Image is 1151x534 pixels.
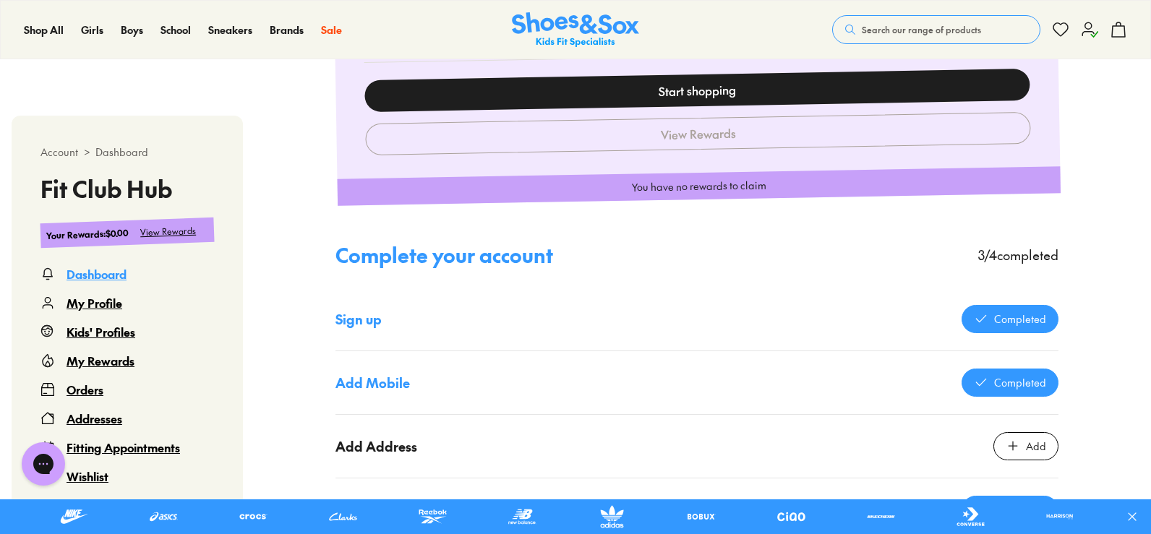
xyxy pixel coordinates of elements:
[208,22,252,37] span: Sneakers
[121,22,143,38] a: Boys
[14,437,72,491] iframe: Gorgias live chat messenger
[24,22,64,37] span: Shop All
[40,439,214,456] a: Fitting Appointments
[24,22,64,38] a: Shop All
[338,166,1061,205] div: You have no rewards to claim
[994,311,1046,327] div: Completed
[321,22,342,38] a: Sale
[978,245,1058,264] div: 3 / 4 completed
[140,224,197,239] div: View Rewards
[40,177,214,200] h3: Fit Club Hub
[161,22,191,38] a: School
[335,240,553,270] h3: Complete your account
[95,145,148,160] span: Dashboard
[40,468,214,485] a: Wishlist
[161,22,191,37] span: School
[40,410,214,427] a: Addresses
[40,381,214,398] a: Orders
[40,294,214,311] a: My Profile
[512,12,639,48] a: Shoes & Sox
[364,69,1030,112] a: Start shopping
[81,22,103,38] a: Girls
[84,145,90,160] span: >
[270,22,304,38] a: Brands
[40,265,214,283] a: Dashboard
[67,468,108,485] div: Wishlist
[67,265,127,283] div: Dashboard
[40,323,214,340] a: Kids' Profiles
[46,226,129,242] div: Your Rewards : $0.00
[40,352,214,369] a: My Rewards
[321,22,342,37] span: Sale
[832,15,1040,44] button: Search our range of products
[121,22,143,37] span: Boys
[335,373,410,392] div: Add Mobile
[335,309,382,329] div: Sign up
[67,410,122,427] div: Addresses
[67,323,135,340] div: Kids' Profiles
[40,145,78,160] span: Account
[512,12,639,48] img: SNS_Logo_Responsive.svg
[67,352,134,369] div: My Rewards
[365,112,1031,155] button: View Rewards
[1026,439,1046,454] div: Add
[862,23,981,36] span: Search our range of products
[67,381,103,398] div: Orders
[67,439,180,456] div: Fitting Appointments
[67,294,122,311] div: My Profile
[270,22,304,37] span: Brands
[335,436,417,456] div: Add Address
[208,22,252,38] a: Sneakers
[40,496,214,531] button: Logout
[994,375,1046,390] div: Completed
[81,22,103,37] span: Girls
